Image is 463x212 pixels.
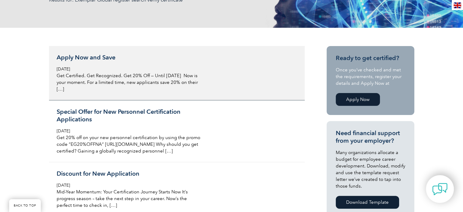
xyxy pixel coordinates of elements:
h3: Discount for New Application [57,170,201,178]
p: Mid-Year Momentum: Your Certification Journey Starts Now It’s progress season – take the next ste... [57,189,201,209]
h3: Apply Now and Save [57,54,201,61]
p: Once you’ve checked and met the requirements, register your details and Apply Now at [336,66,405,87]
h3: Need financial support from your employer? [336,129,405,145]
a: Special Offer for New Personnel Certification Applications [DATE] Get 20% off on your new personn... [49,100,305,162]
a: Apply Now and Save [DATE] Get Certified. Get Recognized. Get 20% Off — Until [DATE] Now is your m... [49,46,305,100]
h3: Ready to get certified? [336,54,405,62]
p: Get Certified. Get Recognized. Get 20% Off — Until [DATE] Now is your moment. For a limited time,... [57,72,201,92]
p: Many organizations allocate a budget for employee career development. Download, modify and use th... [336,149,405,189]
a: Apply Now [336,93,380,106]
img: contact-chat.png [432,181,447,197]
span: [DATE] [57,66,70,72]
a: BACK TO TOP [9,199,41,212]
a: Download Template [336,196,399,209]
img: en [454,2,461,8]
span: [DATE] [57,183,70,188]
span: [DATE] [57,128,70,134]
h3: Special Offer for New Personnel Certification Applications [57,108,201,123]
p: Get 20% off on your new personnel certification by using the promo code “EG20%OFFNA” [URL][DOMAIN... [57,134,201,154]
